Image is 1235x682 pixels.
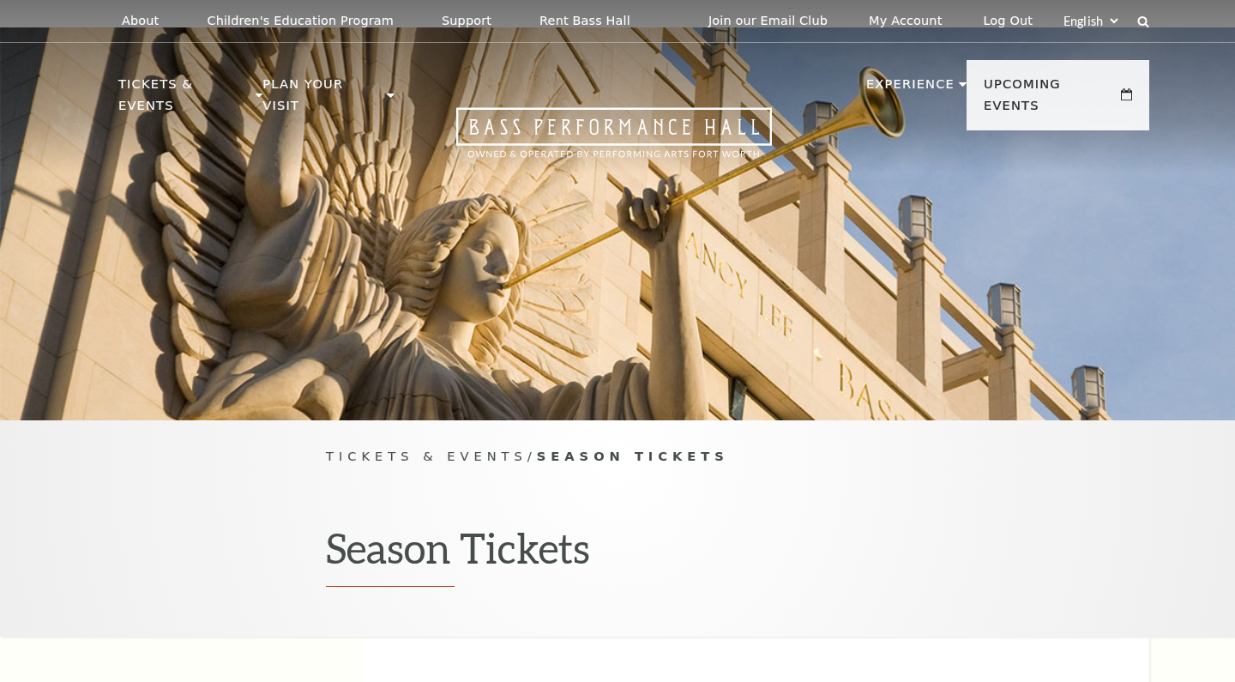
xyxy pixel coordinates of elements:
[866,74,955,105] p: Experience
[539,14,630,28] p: Rent Bass Hall
[326,523,909,587] h1: Season Tickets
[326,449,527,463] span: Tickets & Events
[537,449,729,463] span: Season Tickets
[262,74,383,126] p: Plan Your Visit
[118,74,251,126] p: Tickets & Events
[207,14,394,28] p: Children's Education Program
[1060,13,1121,29] select: Select:
[442,14,491,28] p: Support
[326,446,909,468] p: /
[984,74,1117,126] p: Upcoming Events
[122,14,159,28] p: About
